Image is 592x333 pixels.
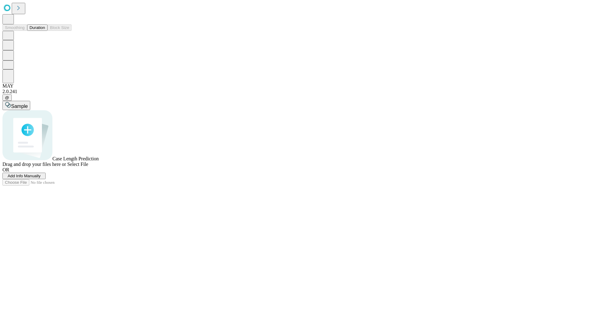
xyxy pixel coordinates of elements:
[2,162,66,167] span: Drag and drop your files here or
[2,24,27,31] button: Smoothing
[67,162,88,167] span: Select File
[8,174,41,178] span: Add Info Manually
[2,94,12,101] button: @
[2,173,46,179] button: Add Info Manually
[2,89,590,94] div: 2.0.241
[2,167,9,172] span: OR
[47,24,72,31] button: Block Size
[27,24,47,31] button: Duration
[2,101,30,110] button: Sample
[52,156,99,161] span: Case Length Prediction
[5,95,9,100] span: @
[11,104,28,109] span: Sample
[2,83,590,89] div: MAY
